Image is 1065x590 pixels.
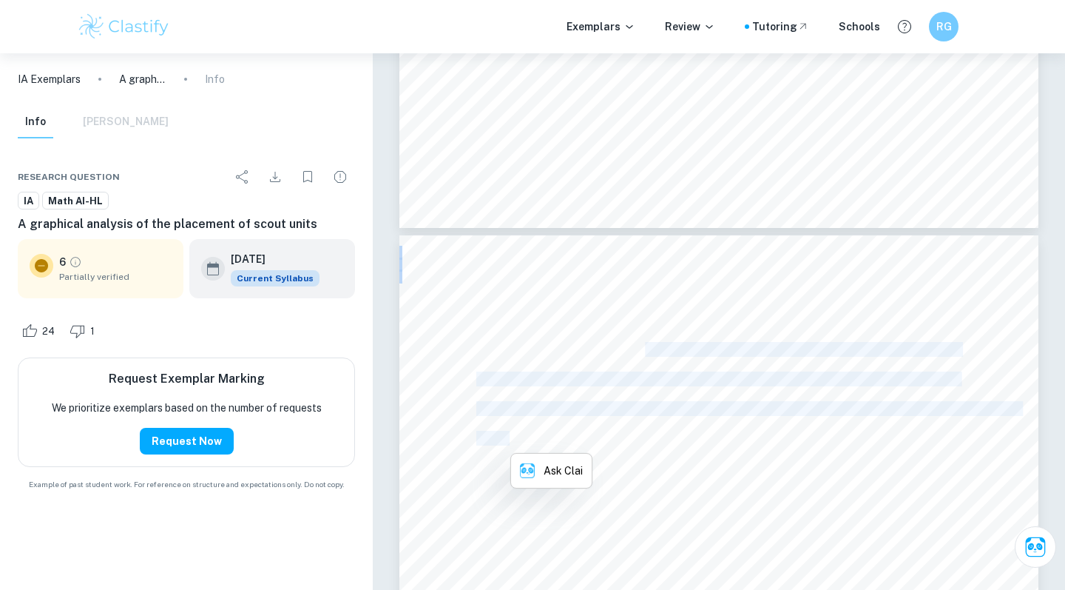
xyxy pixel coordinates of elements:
img: Clastify logo [77,12,171,41]
button: Request Now [140,428,234,455]
div: Download [260,162,290,192]
span: 10 [947,162,960,175]
span: Example of past student work. For reference on structure and expectations only. Do not copy. [18,479,355,490]
button: Ask Clai [511,454,592,488]
span: Brownie of the Gliwice’s Pack, it is needed to find the solution to the Traveling Salesman [476,343,959,356]
h6: [DATE] [231,251,308,267]
span: Problem. I wanted to find a circuit on a graph that visits every house exactly once and returns [476,373,959,386]
h6: RG [936,19,953,35]
span: ), [953,492,960,504]
a: IA Exemplars [18,71,81,87]
span: Current Syllabus [231,270,319,286]
h6: A graphical analysis of the placement of scout units [18,215,355,233]
span: Partially verified [59,270,172,284]
div: Report issue [325,162,355,192]
span: to the starting point; such a circuit is known as a Hamiltonian circuit or cycle. ([PERSON_NAME], [476,403,1020,415]
div: Share [228,162,257,192]
span: Figure 6 [907,492,953,504]
p: Review [665,19,715,35]
p: We prioritize exemplars based on the number of requests [52,400,322,416]
p: Exemplars [567,19,635,35]
p: A graphical analysis of the placement of scout units [119,71,166,87]
a: Schools [839,19,880,35]
a: Tutoring [752,19,809,35]
div: Like [18,319,63,343]
span: Research question [18,170,120,184]
button: Ask Clai [1015,526,1056,568]
div: Bookmark [293,162,322,192]
span: the conclusion from the first part of this investigation, that the new pack should be opened in [476,64,959,77]
h6: Request Exemplar Marking [109,370,265,388]
a: IA [18,192,39,210]
div: This exemplar is based on the current syllabus. Feel free to refer to it for inspiration/ideas wh... [231,270,319,286]
div: Dislike [66,319,103,343]
img: clai.png [520,463,535,478]
button: Help and Feedback [892,14,917,39]
a: Math AI-HL [42,192,109,210]
button: Info [18,106,53,138]
p: Ask Clai [544,463,583,479]
span: where one unit corresponds to 1.78 km in real life. [476,521,736,534]
a: Grade partially verified [69,255,82,269]
span: Now, proceeding on to determine the most optimal way for me to visit every single [515,314,959,326]
span: 1 [82,324,103,339]
p: Info [205,71,225,87]
span: I have indicated each Brownies’ house on the Google Earth map below ( [515,492,907,504]
button: RG [929,12,958,41]
span: 2016) Since my goal is to spare as much money on petrol as I can, an optimal way would be [476,432,959,445]
span: IA [18,194,38,209]
span: the shortest one in case of distance. [476,462,658,475]
span: Zabrze where more Brownies and candidates live, is more reasonable. [476,94,836,107]
p: 6 [59,254,66,270]
span: Math AI-HL [43,194,108,209]
span: 24 [34,324,63,339]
